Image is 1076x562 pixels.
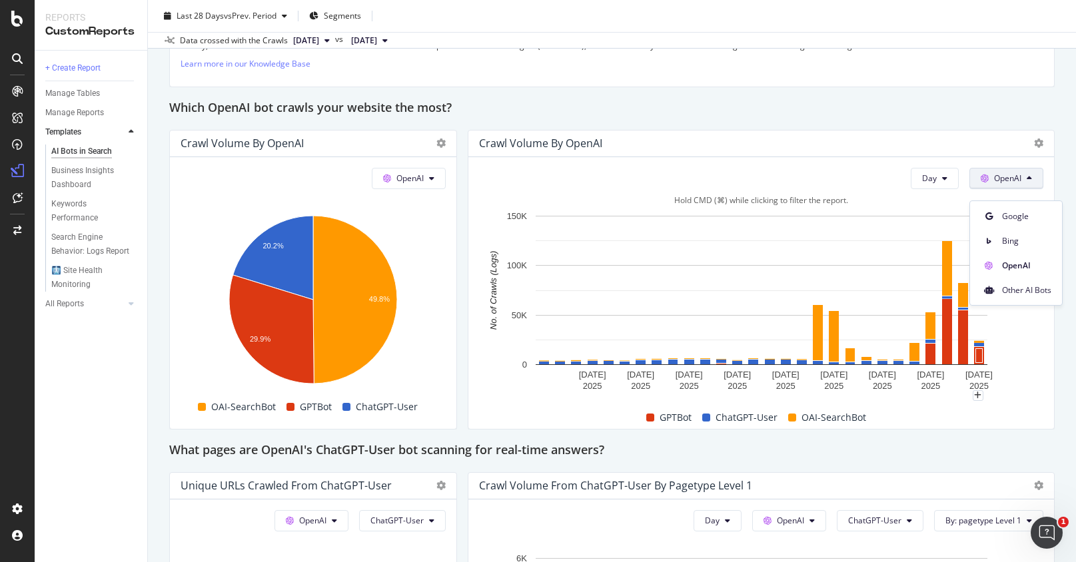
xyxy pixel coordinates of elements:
button: OpenAI [274,510,348,531]
a: All Reports [45,297,125,311]
span: OAI-SearchBot [211,399,276,415]
div: Crawl Volume by OpenAIOpenAIA chart.OAI-SearchBotGPTBotChatGPT-User [169,130,457,429]
div: Hold CMD (⌘) while clicking to filter the report. [479,194,1043,206]
span: Day [705,515,720,526]
button: [DATE] [288,33,335,49]
text: [DATE] [628,370,655,380]
button: Segments [304,5,366,27]
div: Data crossed with the Crawls [180,35,288,47]
strong: OAISearch-bot [222,40,279,51]
text: [DATE] [821,370,848,380]
svg: A chart. [181,209,446,396]
a: + Create Report [45,61,138,75]
span: ChatGPT-User [848,515,901,526]
text: [DATE] [917,370,945,380]
button: [DATE] [346,33,393,49]
div: Keywords Performance [51,197,126,225]
text: [DATE] [676,370,703,380]
text: 50K [512,310,527,320]
div: All Reports [45,297,84,311]
div: Unique URLs Crawled from ChatGPT-User [181,479,392,492]
div: + Create Report [45,61,101,75]
button: OpenAI [372,168,446,189]
a: Keywords Performance [51,197,138,225]
iframe: Intercom live chat [1031,517,1063,549]
div: Templates [45,125,81,139]
button: OpenAI [752,510,826,531]
a: Manage Tables [45,87,138,101]
text: 20.2% [263,242,284,250]
a: Manage Reports [45,106,138,120]
span: 1 [1058,517,1069,527]
button: Last 28 DaysvsPrev. Period [159,5,292,27]
text: 150K [507,211,528,221]
div: Search Engine Behavior: Logs Report [51,230,130,258]
text: 2025 [969,381,989,391]
a: AI Bots in Search [51,144,138,158]
span: Day [922,172,937,184]
button: Day [911,168,959,189]
div: Crawl Volume by OpenAIDayOpenAIHold CMD (⌘) while clicking to filter the report.A chart.GPTBotCha... [468,130,1055,429]
span: ChatGPT-User [370,515,424,526]
strong: · [181,40,183,51]
span: Last 28 Days [177,10,224,21]
span: GPTBot [300,399,332,415]
div: Crawl Volume by OpenAI [181,137,304,150]
text: 2025 [632,381,651,391]
a: Learn more in our Knowledge Base [181,58,310,69]
span: 2025 Sep. 6th [351,35,377,47]
h2: What pages are OpenAI's ChatGPT-User bot scanning for real-time answers? [169,440,604,461]
text: [DATE] [965,370,993,380]
text: 2025 [776,381,796,391]
text: 49.8% [369,295,390,303]
div: Which OpenAI bot crawls your website the most? [169,98,1055,119]
div: 🩻 Site Health Monitoring [51,264,127,292]
span: Other AI Bots [1002,284,1051,296]
button: ChatGPT-User [359,510,446,531]
div: What pages are OpenAI's ChatGPT-User bot scanning for real-time answers? [169,440,1055,461]
a: Templates [45,125,125,139]
div: plus [973,390,983,401]
button: Day [694,510,742,531]
span: OpenAI [299,515,326,526]
div: Manage Reports [45,106,104,120]
span: By: pagetype Level 1 [945,515,1021,526]
div: Crawl Volume by OpenAI [479,137,602,150]
text: [DATE] [869,370,896,380]
span: OAI-SearchBot [802,410,866,425]
text: 2025 [583,381,602,391]
span: Segments [324,10,361,21]
span: OpenAI [994,172,1021,184]
text: 2025 [680,381,699,391]
div: Manage Tables [45,87,100,101]
span: Google [1002,210,1051,222]
span: OpenAI [777,515,804,526]
span: vs Prev. Period [224,10,276,21]
button: By: pagetype Level 1 [934,510,1043,531]
a: Business Insights Dashboard [51,164,138,192]
div: Crawl Volume from ChatGPT-User by pagetype Level 1 [479,479,752,492]
text: [DATE] [724,370,752,380]
text: [DATE] [579,370,606,380]
text: 29.9% [250,335,270,343]
div: Reports [45,11,137,24]
div: AI Bots in Search [51,144,112,158]
text: No. of Crawls (Logs) [488,251,498,330]
text: 100K [507,260,528,270]
h2: Which OpenAI bot crawls your website the most? [169,98,452,119]
span: 2025 Oct. 4th [293,35,319,47]
span: GPTBot [660,410,692,425]
button: ChatGPT-User [837,510,923,531]
div: Business Insights Dashboard [51,164,128,192]
span: ChatGPT-User [716,410,778,425]
button: OpenAI [969,168,1043,189]
text: 0 [522,360,527,370]
text: 2025 [873,381,892,391]
span: vs [335,33,346,45]
a: 🩻 Site Health Monitoring [51,264,138,292]
a: Search Engine Behavior: Logs Report [51,230,138,258]
text: [DATE] [772,370,800,380]
svg: A chart. [479,209,1043,396]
